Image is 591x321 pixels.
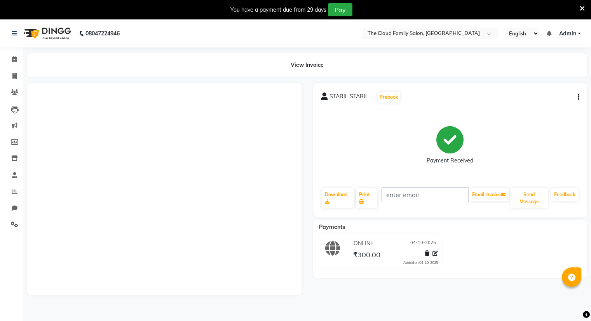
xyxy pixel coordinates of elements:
[20,23,73,44] img: logo
[354,239,373,248] span: ONLINE
[356,188,377,208] a: Print
[559,30,576,38] span: Admin
[329,92,368,103] span: STARIL STARIL
[353,250,380,261] span: ₹300.00
[403,260,438,265] div: Added on 04-10-2025
[410,239,436,248] span: 04-10-2025
[469,188,509,201] button: Email Invoice
[328,3,352,16] button: Pay
[427,157,473,165] div: Payment Received
[319,223,345,230] span: Payments
[230,6,326,14] div: You have a payment due from 29 days
[510,188,548,208] button: Send Message
[558,290,583,313] iframe: chat widget
[322,188,355,208] a: Download
[551,188,579,201] a: Feedback
[85,23,120,44] b: 08047224946
[381,187,469,202] input: enter email
[378,92,400,103] button: Prebook
[27,53,587,77] div: View Invoice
